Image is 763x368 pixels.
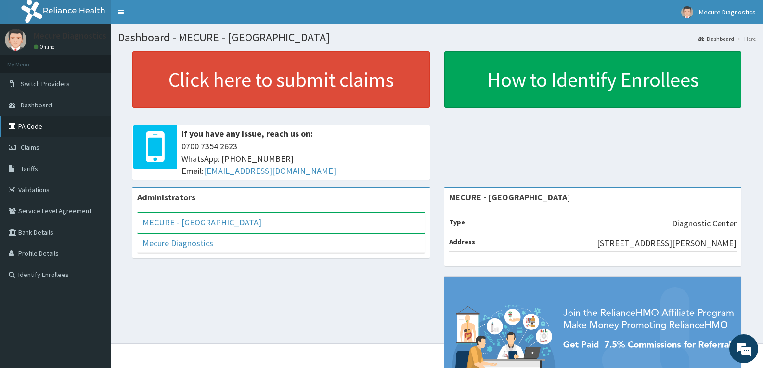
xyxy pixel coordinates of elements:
span: Switch Providers [21,79,70,88]
strong: MECURE - [GEOGRAPHIC_DATA] [449,192,570,203]
li: Here [735,35,756,43]
p: Diagnostic Center [672,217,737,230]
div: Minimize live chat window [158,5,181,28]
b: Administrators [137,192,195,203]
a: [EMAIL_ADDRESS][DOMAIN_NAME] [204,165,336,176]
a: MECURE - [GEOGRAPHIC_DATA] [142,217,261,228]
img: User Image [681,6,693,18]
a: Click here to submit claims [132,51,430,108]
b: If you have any issue, reach us on: [181,128,313,139]
textarea: Type your message and hit 'Enter' [5,263,183,297]
span: Dashboard [21,101,52,109]
img: User Image [5,29,26,51]
span: 0700 7354 2623 WhatsApp: [PHONE_NUMBER] Email: [181,140,425,177]
span: Tariffs [21,164,38,173]
span: Mecure Diagnostics [699,8,756,16]
a: How to Identify Enrollees [444,51,742,108]
img: d_794563401_company_1708531726252_794563401 [18,48,39,72]
a: Mecure Diagnostics [142,237,213,249]
b: Type [449,218,465,226]
span: Claims [21,143,39,152]
a: Online [34,43,57,50]
h1: Dashboard - MECURE - [GEOGRAPHIC_DATA] [118,31,756,44]
a: Dashboard [698,35,734,43]
div: Chat with us now [50,54,162,66]
p: [STREET_ADDRESS][PERSON_NAME] [597,237,737,250]
p: Mecure Diagnostics [34,31,106,40]
b: Address [449,237,475,246]
span: We're online! [56,121,133,219]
